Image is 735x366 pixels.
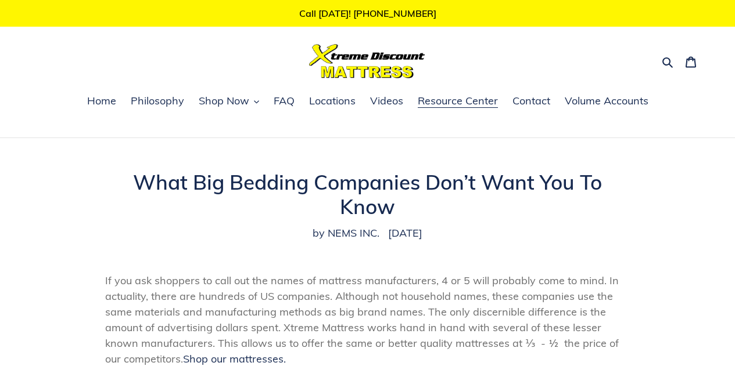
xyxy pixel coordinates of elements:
[183,352,286,365] span: Shop our mattresses.
[309,44,425,78] img: Xtreme Discount Mattress
[268,93,300,110] a: FAQ
[370,94,403,108] span: Videos
[313,225,379,241] span: by NEMS INC.
[565,94,648,108] span: Volume Accounts
[105,274,619,365] span: If you ask shoppers to call out the names of mattress manufacturers, 4 or 5 will probably come to...
[131,94,184,108] span: Philosophy
[274,94,295,108] span: FAQ
[309,94,356,108] span: Locations
[303,93,361,110] a: Locations
[507,93,556,110] a: Contact
[418,94,498,108] span: Resource Center
[512,94,550,108] span: Contact
[364,93,409,110] a: Videos
[125,93,190,110] a: Philosophy
[199,94,249,108] span: Shop Now
[105,170,630,219] h1: What Big Bedding Companies Don’t Want You To Know
[412,93,504,110] a: Resource Center
[193,93,265,110] button: Shop Now
[559,93,654,110] a: Volume Accounts
[81,93,122,110] a: Home
[388,226,422,240] time: [DATE]
[87,94,116,108] span: Home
